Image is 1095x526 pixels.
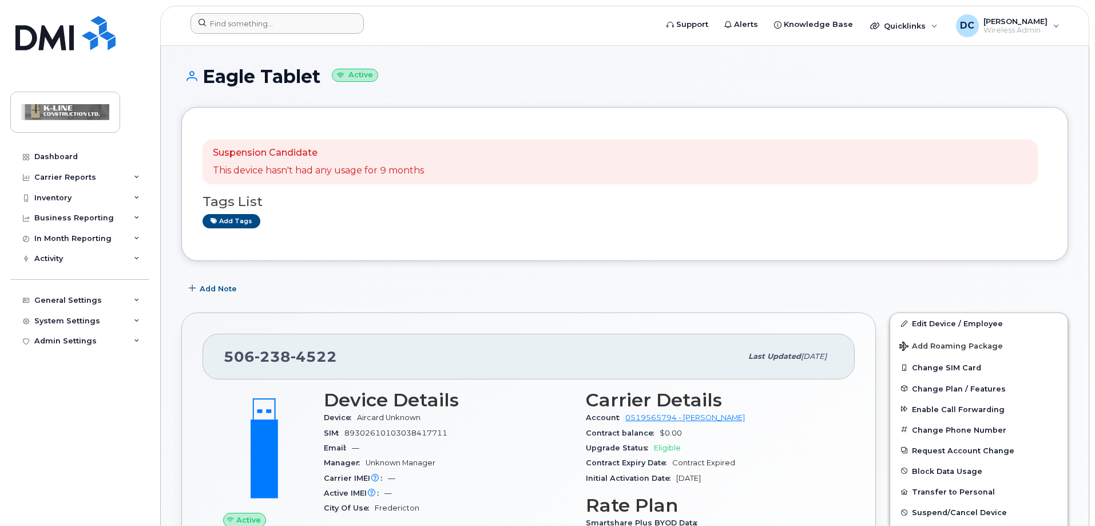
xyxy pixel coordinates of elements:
button: Change Plan / Features [890,378,1068,399]
span: Contract Expiry Date [586,458,672,467]
a: 0519565794 - [PERSON_NAME] [625,413,745,422]
span: — [384,489,392,497]
button: Suspend/Cancel Device [890,502,1068,523]
span: Account [586,413,625,422]
span: [DATE] [676,474,701,483]
span: Add Roaming Package [899,342,1003,353]
span: Upgrade Status [586,444,654,452]
small: Active [332,69,378,82]
button: Request Account Change [890,440,1068,461]
span: 4522 [291,348,337,365]
button: Add Roaming Package [890,334,1068,357]
span: Add Note [200,283,237,294]
span: Contract Expired [672,458,735,467]
span: Fredericton [375,504,419,512]
button: Block Data Usage [890,461,1068,481]
button: Change Phone Number [890,420,1068,440]
span: Active IMEI [324,489,384,497]
span: 89302610103038417711 [344,429,447,437]
span: Aircard Unknown [357,413,420,422]
p: This device hasn't had any usage for 9 months [213,164,424,177]
span: $0.00 [660,429,682,437]
span: Last updated [748,352,801,361]
span: Change Plan / Features [912,384,1006,393]
span: City Of Use [324,504,375,512]
span: SIM [324,429,344,437]
span: Manager [324,458,366,467]
button: Transfer to Personal [890,481,1068,502]
h3: Carrier Details [586,390,834,410]
p: Suspension Candidate [213,147,424,160]
span: — [388,474,395,483]
button: Change SIM Card [890,357,1068,378]
span: Enable Call Forwarding [912,405,1005,413]
span: [DATE] [801,352,827,361]
span: Suspend/Cancel Device [912,508,1007,517]
button: Add Note [181,278,247,299]
span: Eligible [654,444,681,452]
h3: Device Details [324,390,572,410]
span: Email [324,444,352,452]
button: Enable Call Forwarding [890,399,1068,420]
span: — [352,444,359,452]
h3: Tags List [203,195,1047,209]
span: Active [236,515,261,525]
span: Unknown Manager [366,458,435,467]
span: Initial Activation Date [586,474,676,483]
span: Contract balance [586,429,660,437]
span: 238 [255,348,291,365]
h1: Eagle Tablet [181,66,1068,86]
a: Edit Device / Employee [890,313,1068,334]
span: Device [324,413,357,422]
span: 506 [224,348,337,365]
a: Add tags [203,214,260,228]
span: Carrier IMEI [324,474,388,483]
h3: Rate Plan [586,495,834,516]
